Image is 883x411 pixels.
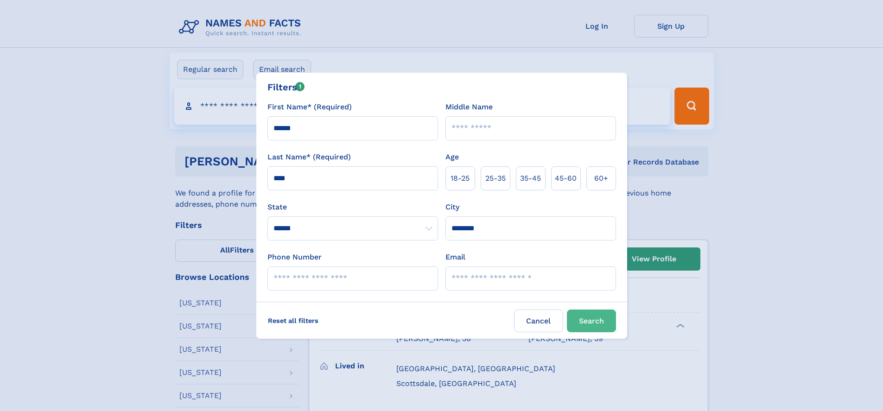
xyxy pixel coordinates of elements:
label: Age [445,152,459,163]
div: Filters [267,80,305,94]
span: 18‑25 [451,173,470,184]
label: Last Name* (Required) [267,152,351,163]
span: 60+ [594,173,608,184]
label: Reset all filters [262,310,324,332]
span: 45‑60 [555,173,577,184]
label: Email [445,252,465,263]
span: 25‑35 [485,173,506,184]
label: First Name* (Required) [267,101,352,113]
span: 35‑45 [520,173,541,184]
label: Middle Name [445,101,493,113]
button: Search [567,310,616,332]
label: Cancel [514,310,563,332]
label: City [445,202,459,213]
label: State [267,202,438,213]
label: Phone Number [267,252,322,263]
